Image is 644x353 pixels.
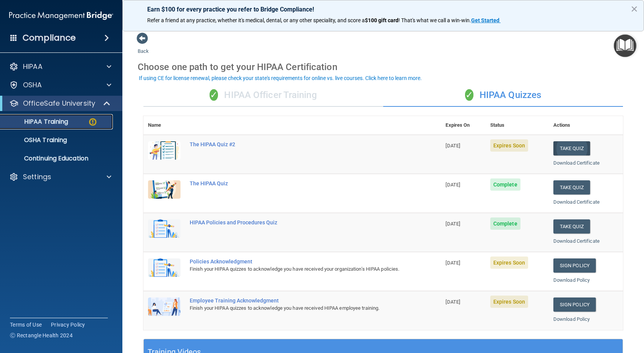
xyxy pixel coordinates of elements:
a: Terms of Use [10,321,42,328]
div: HIPAA Quizzes [383,84,623,107]
a: Back [138,39,149,54]
th: Status [486,116,549,135]
div: HIPAA Policies and Procedures Quiz [190,219,403,226]
a: OSHA [9,80,111,90]
div: If using CE for license renewal, please check your state's requirements for online vs. live cours... [139,75,422,81]
span: Complete [490,178,520,191]
a: Download Certificate [553,160,600,166]
a: Download Certificate [553,199,600,205]
div: Finish your HIPAA quizzes to acknowledge you have received your organization’s HIPAA policies. [190,265,403,274]
a: Settings [9,172,111,181]
a: Privacy Policy [51,321,85,328]
a: Sign Policy [553,297,596,312]
span: ✓ [465,89,473,101]
span: Complete [490,217,520,230]
p: Earn $100 for every practice you refer to Bridge Compliance! [147,6,619,13]
th: Expires On [441,116,485,135]
button: Take Quiz [553,180,590,194]
span: ! That's what we call a win-win. [398,17,471,23]
span: Expires Soon [490,257,528,269]
div: Policies Acknowledgment [190,258,403,265]
img: warning-circle.0cc9ac19.png [88,117,98,127]
h4: Compliance [23,33,76,43]
th: Name [143,116,185,135]
strong: Get Started [471,17,499,23]
p: Continuing Education [5,155,109,162]
a: HIPAA [9,62,111,71]
a: Download Policy [553,277,590,283]
span: ✓ [210,89,218,101]
button: Close [631,3,638,15]
div: Choose one path to get your HIPAA Certification [138,56,629,78]
a: Get Started [471,17,501,23]
a: Download Certificate [553,238,600,244]
button: Take Quiz [553,141,590,155]
button: Take Quiz [553,219,590,234]
a: OfficeSafe University [9,99,111,108]
span: [DATE] [446,299,460,305]
span: [DATE] [446,182,460,188]
button: If using CE for license renewal, please check your state's requirements for online vs. live cours... [138,74,423,82]
img: PMB logo [9,8,113,23]
span: [DATE] [446,143,460,149]
div: The HIPAA Quiz [190,180,403,186]
a: Sign Policy [553,258,596,273]
p: HIPAA Training [5,118,68,126]
div: Employee Training Acknowledgment [190,297,403,304]
a: Download Policy [553,316,590,322]
span: Ⓒ Rectangle Health 2024 [10,332,73,339]
p: HIPAA [23,62,42,71]
span: Expires Soon [490,296,528,308]
span: Expires Soon [490,139,528,152]
strong: $100 gift card [365,17,398,23]
button: Open Resource Center [614,34,636,57]
p: OSHA [23,80,42,90]
div: Finish your HIPAA quizzes to acknowledge you have received HIPAA employee training. [190,304,403,313]
p: OSHA Training [5,136,67,144]
p: Settings [23,172,51,181]
span: Refer a friend at any practice, whether it's medical, dental, or any other speciality, and score a [147,17,365,23]
span: [DATE] [446,221,460,227]
div: HIPAA Officer Training [143,84,383,107]
div: The HIPAA Quiz #2 [190,141,403,147]
span: [DATE] [446,260,460,266]
p: OfficeSafe University [23,99,95,108]
th: Actions [549,116,623,135]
